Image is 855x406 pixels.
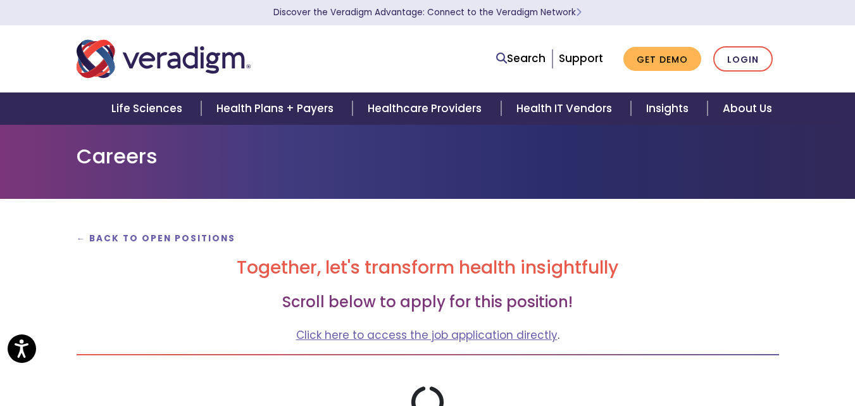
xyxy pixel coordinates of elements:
span: Learn More [576,6,582,18]
a: Support [559,51,603,66]
a: Discover the Veradigm Advantage: Connect to the Veradigm NetworkLearn More [273,6,582,18]
a: ← Back to Open Positions [77,232,236,244]
a: About Us [708,92,787,125]
a: Login [713,46,773,72]
a: Health Plans + Payers [201,92,353,125]
a: Healthcare Providers [353,92,501,125]
h2: Together, let's transform health insightfully [77,257,779,279]
a: Search [496,50,546,67]
a: Health IT Vendors [501,92,631,125]
img: Veradigm logo [77,38,251,80]
a: Insights [631,92,708,125]
a: Click here to access the job application directly [296,327,558,343]
h3: Scroll below to apply for this position! [77,293,779,312]
p: . [77,327,779,344]
a: Life Sciences [96,92,201,125]
a: Get Demo [623,47,701,72]
h1: Careers [77,144,779,168]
